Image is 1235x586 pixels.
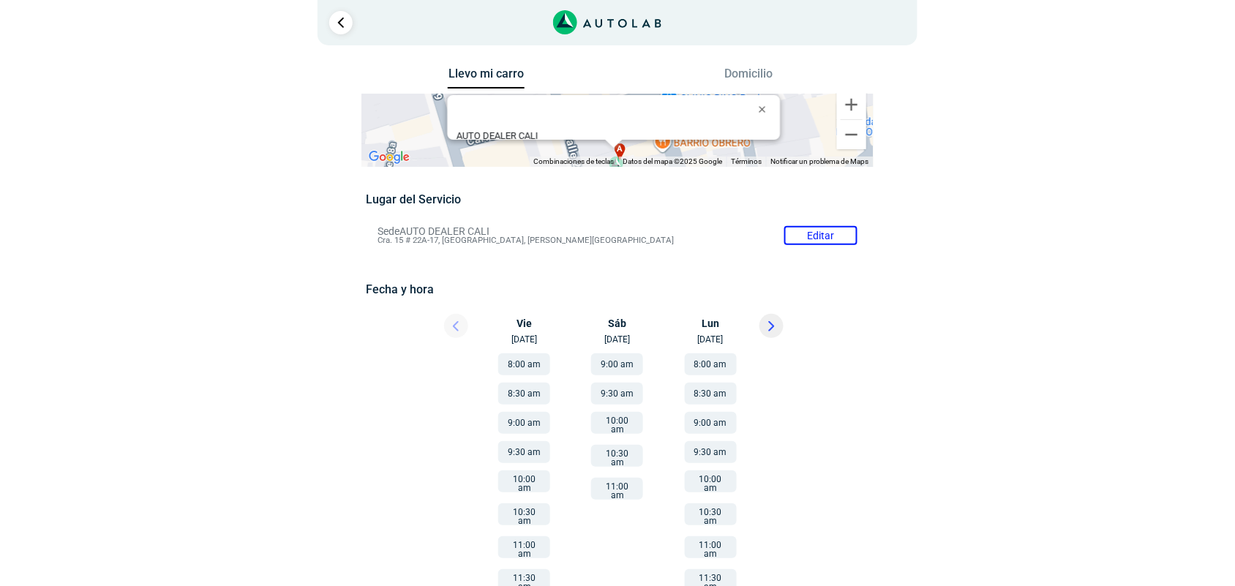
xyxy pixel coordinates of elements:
[591,445,643,467] button: 10:30 am
[685,536,737,558] button: 11:00 am
[685,441,737,463] button: 9:30 am
[365,148,413,167] img: Google
[591,412,643,434] button: 10:00 am
[837,120,866,149] button: Reducir
[623,157,722,165] span: Datos del mapa ©2025 Google
[591,383,643,405] button: 9:30 am
[591,478,643,500] button: 11:00 am
[685,383,737,405] button: 8:30 am
[498,412,550,434] button: 9:00 am
[366,282,868,296] h5: Fecha y hora
[685,503,737,525] button: 10:30 am
[366,192,868,206] h5: Lugar del Servicio
[533,157,614,167] button: Combinaciones de teclas
[498,441,550,463] button: 9:30 am
[710,67,787,88] button: Domicilio
[329,11,353,34] a: Ir al paso anterior
[457,130,538,141] b: AUTO DEALER CALI
[498,383,550,405] button: 8:30 am
[591,353,643,375] button: 9:00 am
[685,412,737,434] button: 9:00 am
[748,91,784,127] button: Cerrar
[731,157,762,165] a: Términos (se abre en una nueva pestaña)
[498,503,550,525] button: 10:30 am
[617,143,623,156] span: a
[837,90,866,119] button: Ampliar
[685,470,737,492] button: 10:00 am
[553,15,662,29] a: Link al sitio de autolab
[498,536,550,558] button: 11:00 am
[457,130,781,152] div: Cra. 15 # 22A-17, [GEOGRAPHIC_DATA], [PERSON_NAME][GEOGRAPHIC_DATA]
[498,470,550,492] button: 10:00 am
[448,67,525,89] button: Llevo mi carro
[365,148,413,167] a: Abre esta zona en Google Maps (se abre en una nueva ventana)
[498,353,550,375] button: 8:00 am
[770,157,869,165] a: Notificar un problema de Maps
[685,353,737,375] button: 8:00 am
